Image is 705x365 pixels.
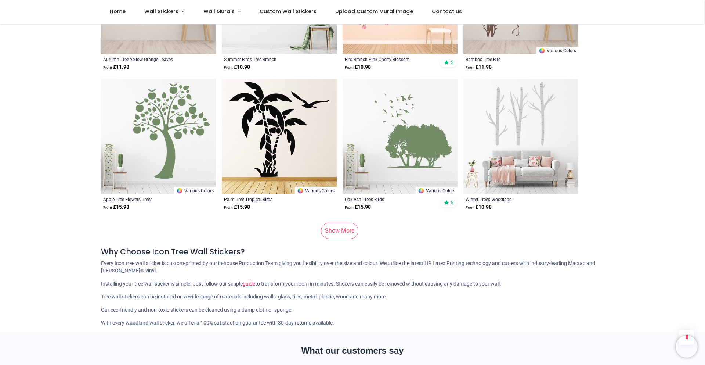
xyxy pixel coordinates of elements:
span: Wall Murals [203,8,235,15]
span: 5 [451,199,453,206]
img: Color Wheel [297,187,304,194]
span: Contact us [432,8,462,15]
span: Upload Custom Mural Image [335,8,413,15]
span: From [224,205,233,210]
img: Apple Tree Flowers Trees Wall Sticker [101,79,216,194]
a: Winter Trees Woodland [466,196,554,202]
a: Various Colors [536,47,578,54]
img: Color Wheel [539,47,545,54]
span: From [103,65,112,69]
strong: £ 15.98 [103,204,129,211]
span: Wall Stickers [144,8,178,15]
a: Oak Ash Trees Birds [345,196,433,202]
strong: £ 10.98 [224,64,250,71]
p: With every woodland wall sticker, we offer a 100% satisfaction guarantee with 30-day returns avai... [101,319,604,327]
a: Palm Tree Tropical Birds [224,196,312,202]
span: Custom Wall Stickers [260,8,317,15]
strong: £ 10.98 [345,64,371,71]
strong: £ 15.98 [224,204,250,211]
a: Bamboo Tree Bird [466,56,554,62]
img: Winter Trees Woodland Wall Sticker [463,79,578,194]
span: From [466,65,474,69]
a: guide [243,281,255,287]
a: Various Colors [295,187,337,194]
a: Autumn Tree Yellow Orange Leaves [103,56,192,62]
p: Our eco-friendly and non-toxic stickers can be cleaned using a damp cloth or sponge. [101,307,604,314]
h2: What our customers say [101,344,604,357]
span: Home [110,8,126,15]
img: Oak Ash Trees Birds Wall Sticker [343,79,458,194]
p: Installing your tree wall sticker is simple. Just follow our simple to transform your room in min... [101,280,604,288]
span: 5 [451,59,453,66]
iframe: Brevo live chat [676,336,698,358]
img: Color Wheel [418,187,424,194]
a: Bird Branch Pink Cherry Blossom [345,56,433,62]
span: From [345,205,354,210]
a: Apple Tree Flowers Trees [103,196,192,202]
span: From [224,65,233,69]
p: Every Icon tree wall sticker is custom-printed by our in-house Production Team giving you flexibi... [101,260,604,274]
p: Tree wall stickers can be installed on a wide range of materials including walls, glass, tiles, m... [101,293,604,301]
strong: £ 11.98 [466,64,492,71]
a: Summer Birds Tree Branch [224,56,312,62]
strong: £ 10.98 [466,204,492,211]
img: Color Wheel [176,187,183,194]
span: From [466,205,474,210]
a: Various Colors [174,187,216,194]
strong: £ 15.98 [345,204,371,211]
a: Various Colors [416,187,458,194]
img: Palm Tree Tropical Birds Wall Sticker [222,79,337,194]
strong: £ 11.98 [103,64,129,71]
span: From [345,65,354,69]
h4: Why Choose Icon Tree Wall Stickers? [101,246,604,257]
a: Show More [321,223,358,239]
span: From [103,205,112,210]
